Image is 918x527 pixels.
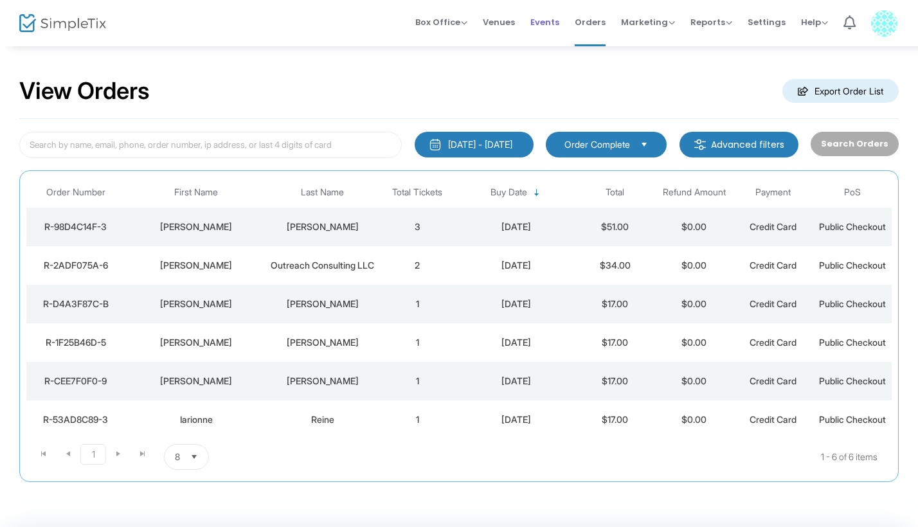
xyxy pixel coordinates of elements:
[750,375,797,386] span: Credit Card
[448,138,512,151] div: [DATE] - [DATE]
[750,414,797,425] span: Credit Card
[819,375,886,386] span: Public Checkout
[378,362,457,400] td: 1
[575,208,654,246] td: $51.00
[301,187,344,198] span: Last Name
[46,187,105,198] span: Order Number
[129,375,264,388] div: JESSICA
[575,362,654,400] td: $17.00
[654,362,733,400] td: $0.00
[755,187,791,198] span: Payment
[819,260,886,271] span: Public Checkout
[129,259,264,272] div: Brown’s
[460,413,572,426] div: 8/28/2025
[129,336,264,349] div: Stacy
[530,6,559,39] span: Events
[575,177,654,208] th: Total
[174,187,218,198] span: First Name
[129,413,264,426] div: Iarionne
[460,336,572,349] div: 9/5/2025
[30,413,122,426] div: R-53AD8C89-3
[654,177,733,208] th: Refund Amount
[378,246,457,285] td: 2
[129,298,264,310] div: Sarah
[429,138,442,151] img: monthly
[129,220,264,233] div: Frankie
[483,6,515,39] span: Venues
[654,208,733,246] td: $0.00
[690,16,732,28] span: Reports
[654,285,733,323] td: $0.00
[635,138,653,152] button: Select
[271,336,375,349] div: Holk
[621,16,675,28] span: Marketing
[819,221,886,232] span: Public Checkout
[415,132,534,157] button: [DATE] - [DATE]
[30,220,122,233] div: R-98D4C14F-3
[801,16,828,28] span: Help
[271,220,375,233] div: Richmond-Brooks
[679,132,798,157] m-button: Advanced filters
[460,375,572,388] div: 8/29/2025
[819,414,886,425] span: Public Checkout
[460,298,572,310] div: 9/10/2025
[575,285,654,323] td: $17.00
[30,336,122,349] div: R-1F25B46D-5
[532,188,542,198] span: Sortable
[30,259,122,272] div: R-2ADF075A-6
[654,246,733,285] td: $0.00
[564,138,630,151] span: Order Complete
[819,337,886,348] span: Public Checkout
[378,323,457,362] td: 1
[271,413,375,426] div: Reine
[575,246,654,285] td: $34.00
[844,187,861,198] span: PoS
[491,187,527,198] span: Buy Date
[782,79,899,103] m-button: Export Order List
[378,400,457,439] td: 1
[19,132,402,158] input: Search by name, email, phone, order number, ip address, or last 4 digits of card
[30,375,122,388] div: R-CEE7F0F0-9
[575,400,654,439] td: $17.00
[750,221,797,232] span: Credit Card
[750,337,797,348] span: Credit Card
[378,208,457,246] td: 3
[460,259,572,272] div: 9/12/2025
[460,220,572,233] div: 9/15/2025
[819,298,886,309] span: Public Checkout
[30,298,122,310] div: R-D4A3F87C-B
[378,285,457,323] td: 1
[271,298,375,310] div: Warren
[271,259,375,272] div: Outreach Consulting LLC
[271,375,375,388] div: AUSBROOKS Floyd
[748,6,786,39] span: Settings
[654,323,733,362] td: $0.00
[337,444,878,470] kendo-pager-info: 1 - 6 of 6 items
[185,445,203,469] button: Select
[575,323,654,362] td: $17.00
[175,451,180,463] span: 8
[750,260,797,271] span: Credit Card
[80,444,106,465] span: Page 1
[575,6,606,39] span: Orders
[750,298,797,309] span: Credit Card
[694,138,706,151] img: filter
[415,16,467,28] span: Box Office
[26,177,892,439] div: Data table
[654,400,733,439] td: $0.00
[378,177,457,208] th: Total Tickets
[19,77,150,105] h2: View Orders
